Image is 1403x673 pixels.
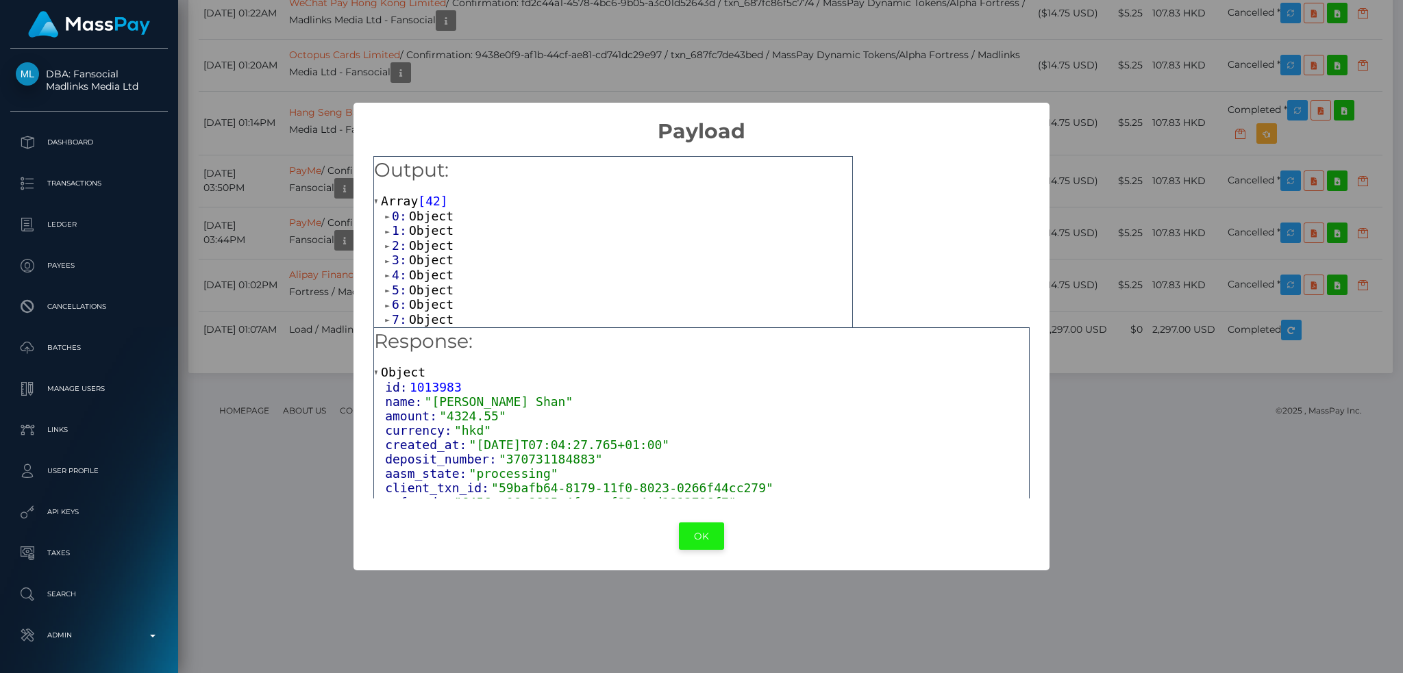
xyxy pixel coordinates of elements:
h5: Response: [374,328,1029,355]
span: "[PERSON_NAME] Shan" [425,394,573,409]
span: Object [409,223,454,238]
p: User Profile [16,461,162,481]
p: Manage Users [16,379,162,399]
span: id: [385,380,410,394]
p: Transactions [16,173,162,194]
img: Madlinks Media Ltd [16,62,39,86]
span: [ [418,194,425,208]
span: "59bafb64-8179-11f0-8023-0266f44cc279" [491,481,773,495]
span: name: [385,394,424,409]
span: Object [409,238,454,253]
span: 3: [392,253,409,267]
span: client_txn_id: [385,481,491,495]
p: Batches [16,338,162,358]
span: Array [381,194,418,208]
span: ] [440,194,448,208]
span: ref_code: [385,495,454,509]
span: currency: [385,423,454,437]
span: "[DATE]T07:04:27.765+01:00" [469,437,670,452]
span: 1013983 [410,380,462,394]
h2: Payload [353,103,1049,144]
span: deposit_number: [385,452,499,466]
span: "6456aa06-8605-4fce-af82-4cd1812796f7" [454,495,736,509]
span: Object [409,283,454,297]
span: 8: [392,327,409,341]
span: 5: [392,283,409,297]
span: "hkd" [454,423,491,437]
span: Object [409,297,454,312]
p: Taxes [16,543,162,563]
p: Cancellations [16,296,162,317]
p: Dashboard [16,132,162,153]
span: "4324.55" [439,409,506,423]
span: 1: [392,223,409,238]
span: Object [409,312,454,327]
span: 2: [392,238,409,253]
p: Ledger [16,214,162,235]
span: aasm_state: [385,466,469,481]
p: Search [16,584,162,605]
p: Links [16,420,162,440]
p: Admin [16,625,162,646]
p: Payees [16,255,162,276]
h5: Output: [374,157,852,184]
span: Object [409,268,454,282]
span: created_at: [385,437,469,452]
img: MassPay Logo [28,11,150,38]
span: 4: [392,268,409,282]
span: Object [409,253,454,267]
span: Object [409,209,454,223]
span: Object [381,365,425,379]
button: OK [679,522,724,550]
span: Object [409,327,454,341]
span: "370731184883" [499,452,603,466]
p: API Keys [16,502,162,522]
span: 0: [392,209,409,223]
span: 6: [392,297,409,312]
span: DBA: Fansocial Madlinks Media Ltd [10,68,168,92]
span: 7: [392,312,409,327]
span: 42 [425,194,440,208]
span: amount: [385,409,439,423]
span: "processing" [469,466,558,481]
